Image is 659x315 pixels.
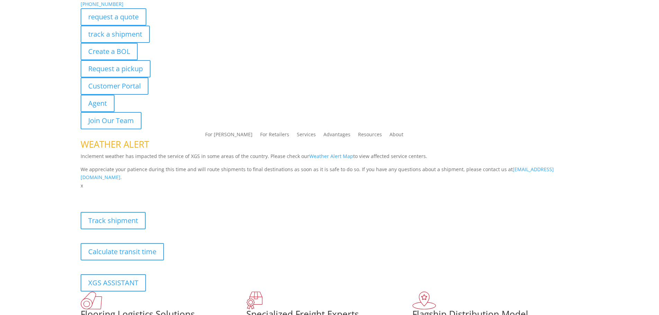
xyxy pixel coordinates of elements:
img: xgs-icon-focused-on-flooring-red [246,291,263,309]
p: We appreciate your patience during this time and will route shipments to final destinations as so... [81,165,579,182]
a: [PHONE_NUMBER] [81,1,123,7]
a: Services [297,132,316,140]
img: xgs-icon-total-supply-chain-intelligence-red [81,291,102,309]
a: Weather Alert Map [309,153,353,159]
img: xgs-icon-flagship-distribution-model-red [412,291,436,309]
a: Request a pickup [81,60,150,77]
span: WEATHER ALERT [81,138,149,150]
p: x [81,182,579,190]
a: Resources [358,132,382,140]
b: Visibility, transparency, and control for your entire supply chain. [81,191,235,197]
a: Create a BOL [81,43,138,60]
a: About [390,132,403,140]
a: Track shipment [81,212,146,229]
a: Join Our Team [81,112,141,129]
a: XGS ASSISTANT [81,274,146,291]
a: track a shipment [81,26,150,43]
p: Inclement weather has impacted the service of XGS in some areas of the country. Please check our ... [81,152,579,165]
a: Agent [81,95,115,112]
a: request a quote [81,8,146,26]
a: For [PERSON_NAME] [205,132,253,140]
a: Calculate transit time [81,243,164,260]
a: Advantages [323,132,350,140]
a: Customer Portal [81,77,148,95]
a: For Retailers [260,132,289,140]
